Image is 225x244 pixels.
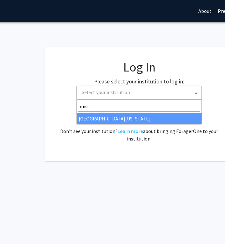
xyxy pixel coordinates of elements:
span: Select your institution [79,86,201,99]
iframe: Chat [5,216,27,239]
div: No account? . Don't see your institution? about bringing ForagerOne to your institution. [58,112,221,142]
h1: Log In [58,60,221,75]
span: Select your institution [82,89,130,95]
input: Search [78,101,200,112]
li: [GEOGRAPHIC_DATA][US_STATE] [77,113,201,124]
a: Learn more about bringing ForagerOne to your institution [118,128,143,134]
label: Please select your institution to log in: [94,77,184,86]
span: Select your institution [76,86,202,100]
